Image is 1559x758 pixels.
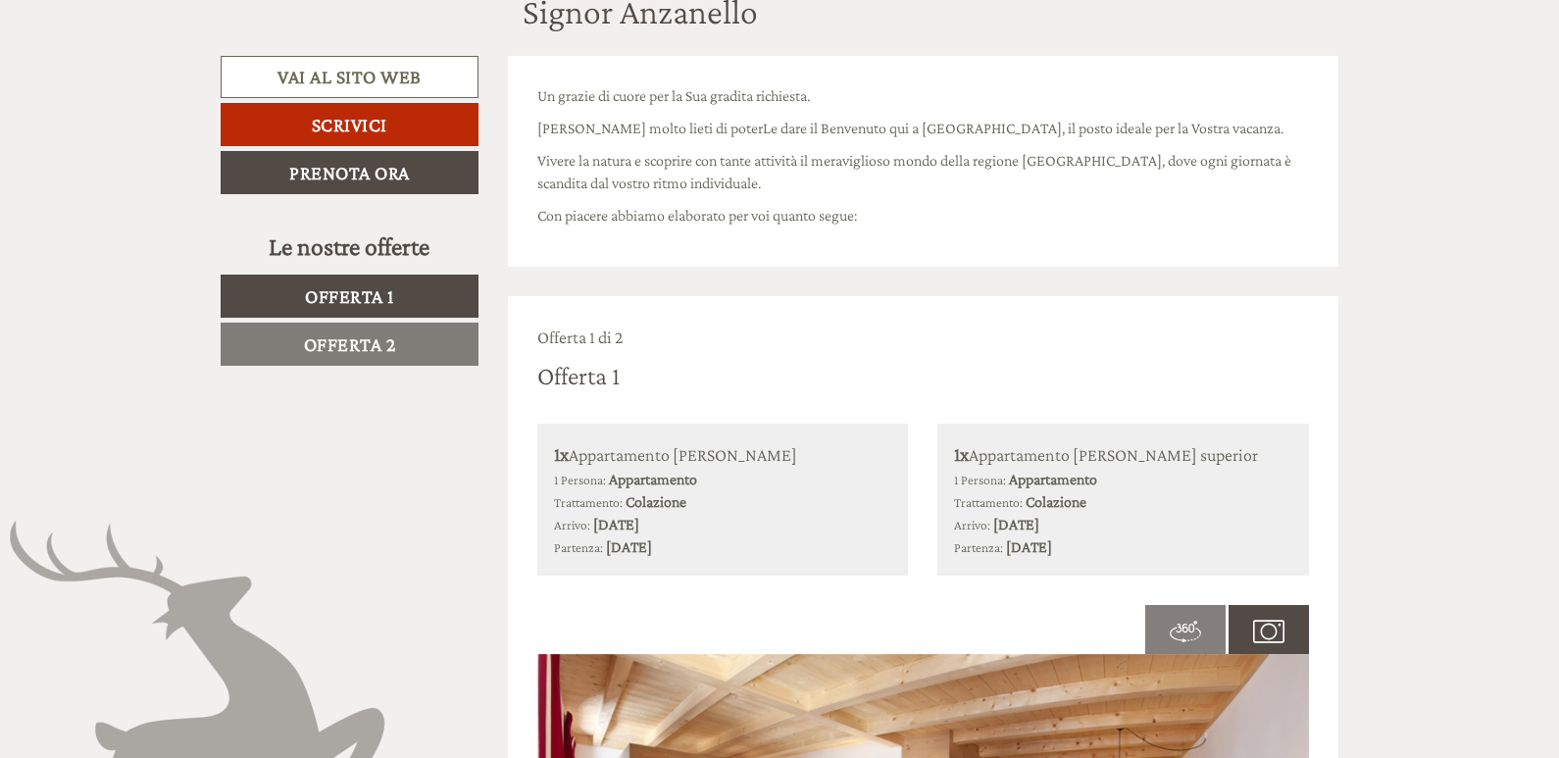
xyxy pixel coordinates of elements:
div: Appartamento [PERSON_NAME] [554,440,892,469]
small: Arrivo: [554,518,590,532]
a: Vai al sito web [221,56,478,98]
b: [DATE] [606,538,652,555]
small: Trattamento: [954,495,1023,510]
span: Offerta 2 [304,333,396,355]
b: 1x [554,443,569,465]
small: 1 Persona: [554,473,606,487]
div: Le nostre offerte [221,228,478,265]
small: 1 Persona: [954,473,1006,487]
small: Partenza: [554,540,603,555]
span: Offerta 1 [305,285,394,307]
div: [DATE] [352,15,422,48]
b: Appartamento [1009,471,1097,487]
small: Trattamento: [554,495,623,510]
b: 1x [954,443,969,465]
div: Zin Senfter Residence [29,57,261,73]
p: [PERSON_NAME] molto lieti di poterLe dare il Benvenuto qui a [GEOGRAPHIC_DATA], il posto ideale p... [537,118,1310,140]
b: [DATE] [593,516,639,532]
div: Appartamento [PERSON_NAME] superior [954,440,1292,469]
p: Vivere la natura e scoprire con tante attività il meraviglioso mondo della regione [GEOGRAPHIC_DA... [537,150,1310,195]
small: 20:28 [29,95,261,109]
a: Prenota ora [221,151,478,194]
b: Colazione [1026,493,1086,510]
img: camera.svg [1253,616,1284,647]
p: Con piacere abbiamo elaborato per voi quanto segue: [537,205,1310,227]
small: Arrivo: [954,518,990,532]
div: Buon giorno, come possiamo aiutarla? [15,53,271,113]
b: [DATE] [1006,538,1052,555]
div: Offerta 1 [537,358,620,394]
small: Partenza: [954,540,1003,555]
b: [DATE] [993,516,1039,532]
button: Invia [664,508,774,551]
b: Appartamento [609,471,697,487]
span: Offerta 1 di 2 [537,328,623,347]
a: Scrivici [221,103,478,146]
b: Colazione [626,493,686,510]
p: Un grazie di cuore per la Sua gradita richiesta. [537,85,1310,108]
img: 360-grad.svg [1170,616,1201,647]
